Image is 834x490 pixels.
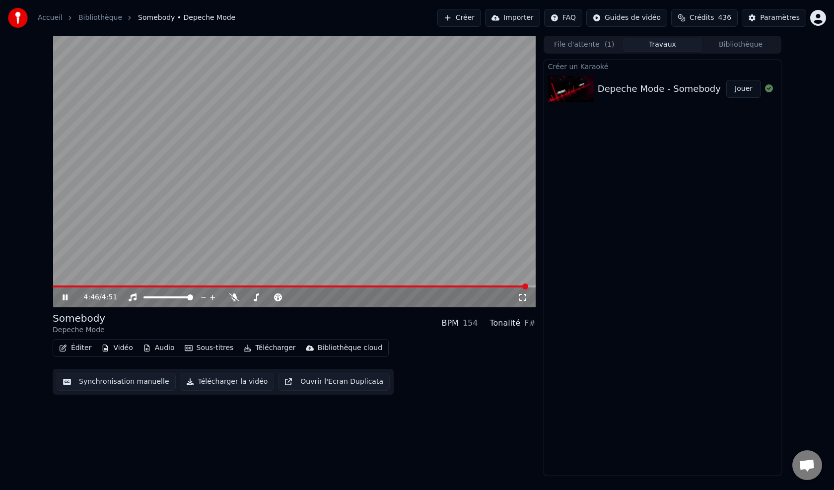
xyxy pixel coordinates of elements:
button: Paramètres [742,9,806,27]
button: Importer [485,9,540,27]
button: Créer [437,9,481,27]
button: Jouer [726,80,761,98]
button: FAQ [544,9,582,27]
button: Éditer [55,341,95,355]
button: Vidéo [97,341,137,355]
a: Accueil [38,13,63,23]
img: youka [8,8,28,28]
button: Bibliothèque [701,38,780,52]
button: Télécharger [239,341,299,355]
button: Sous-titres [181,341,238,355]
span: 4:46 [84,292,99,302]
div: 154 [463,317,478,329]
div: Tonalité [489,317,520,329]
span: Somebody • Depeche Mode [138,13,235,23]
span: 4:51 [102,292,117,302]
button: Télécharger la vidéo [180,373,275,391]
button: Guides de vidéo [586,9,667,27]
span: 436 [718,13,731,23]
span: ( 1 ) [605,40,615,50]
div: Créer un Karaoké [544,60,781,72]
div: Depeche Mode - Somebody [598,82,721,96]
button: Travaux [624,38,702,52]
button: File d'attente [545,38,624,52]
div: F# [524,317,536,329]
div: BPM [441,317,458,329]
nav: breadcrumb [38,13,235,23]
div: / [84,292,108,302]
button: Ouvrir l'Ecran Duplicata [278,373,390,391]
div: Depeche Mode [53,325,105,335]
div: Bibliothèque cloud [318,343,382,353]
a: Bibliothèque [78,13,122,23]
a: Ouvrir le chat [792,450,822,480]
div: Somebody [53,311,105,325]
button: Audio [139,341,179,355]
span: Crédits [690,13,714,23]
button: Crédits436 [671,9,738,27]
div: Paramètres [760,13,800,23]
button: Synchronisation manuelle [57,373,176,391]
